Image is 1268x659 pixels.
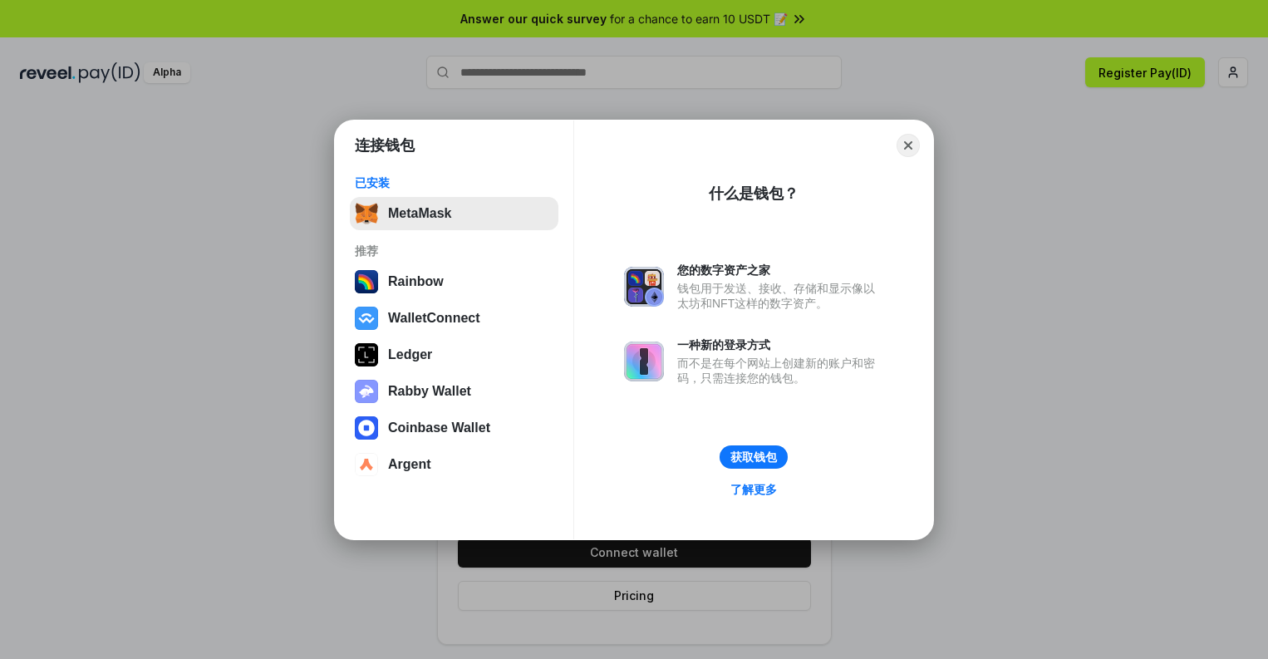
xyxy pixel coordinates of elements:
div: 已安装 [355,175,553,190]
div: Argent [388,457,431,472]
img: svg+xml,%3Csvg%20width%3D%22120%22%20height%3D%22120%22%20viewBox%3D%220%200%20120%20120%22%20fil... [355,270,378,293]
button: MetaMask [350,197,558,230]
button: Ledger [350,338,558,371]
button: Close [897,134,920,157]
img: svg+xml,%3Csvg%20width%3D%2228%22%20height%3D%2228%22%20viewBox%3D%220%200%2028%2028%22%20fill%3D... [355,416,378,440]
div: WalletConnect [388,311,480,326]
div: 获取钱包 [730,450,777,465]
div: 一种新的登录方式 [677,337,883,352]
button: WalletConnect [350,302,558,335]
div: MetaMask [388,206,451,221]
img: svg+xml,%3Csvg%20width%3D%2228%22%20height%3D%2228%22%20viewBox%3D%220%200%2028%2028%22%20fill%3D... [355,307,378,330]
div: Ledger [388,347,432,362]
button: Rabby Wallet [350,375,558,408]
img: svg+xml,%3Csvg%20xmlns%3D%22http%3A%2F%2Fwww.w3.org%2F2000%2Fsvg%22%20width%3D%2228%22%20height%3... [355,343,378,366]
button: Rainbow [350,265,558,298]
div: 什么是钱包？ [709,184,799,204]
button: Coinbase Wallet [350,411,558,445]
img: svg+xml,%3Csvg%20xmlns%3D%22http%3A%2F%2Fwww.w3.org%2F2000%2Fsvg%22%20fill%3D%22none%22%20viewBox... [355,380,378,403]
div: 钱包用于发送、接收、存储和显示像以太坊和NFT这样的数字资产。 [677,281,883,311]
div: Rainbow [388,274,444,289]
img: svg+xml,%3Csvg%20xmlns%3D%22http%3A%2F%2Fwww.w3.org%2F2000%2Fsvg%22%20fill%3D%22none%22%20viewBox... [624,267,664,307]
button: Argent [350,448,558,481]
img: svg+xml,%3Csvg%20fill%3D%22none%22%20height%3D%2233%22%20viewBox%3D%220%200%2035%2033%22%20width%... [355,202,378,225]
div: 您的数字资产之家 [677,263,883,278]
img: svg+xml,%3Csvg%20xmlns%3D%22http%3A%2F%2Fwww.w3.org%2F2000%2Fsvg%22%20fill%3D%22none%22%20viewBox... [624,342,664,381]
button: 获取钱包 [720,445,788,469]
div: 了解更多 [730,482,777,497]
div: Coinbase Wallet [388,420,490,435]
img: svg+xml,%3Csvg%20width%3D%2228%22%20height%3D%2228%22%20viewBox%3D%220%200%2028%2028%22%20fill%3D... [355,453,378,476]
a: 了解更多 [720,479,787,500]
div: Rabby Wallet [388,384,471,399]
div: 而不是在每个网站上创建新的账户和密码，只需连接您的钱包。 [677,356,883,386]
h1: 连接钱包 [355,135,415,155]
div: 推荐 [355,243,553,258]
